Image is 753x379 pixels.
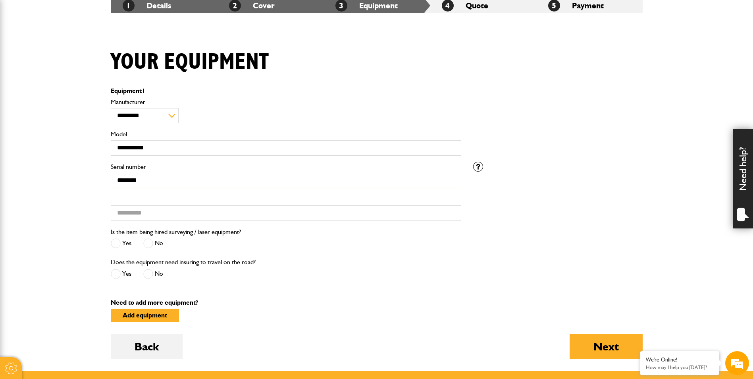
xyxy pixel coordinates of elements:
[123,1,171,10] a: 1Details
[111,238,131,248] label: Yes
[10,120,145,138] input: Enter your phone number
[111,164,461,170] label: Serial number
[229,1,275,10] a: 2Cover
[130,4,149,23] div: Minimize live chat window
[111,259,256,265] label: Does the equipment need insuring to travel on the road?
[646,364,713,370] p: How may I help you today?
[13,44,33,55] img: d_20077148190_company_1631870298795_20077148190
[10,144,145,238] textarea: Type your message and hit 'Enter'
[111,269,131,279] label: Yes
[143,269,163,279] label: No
[111,131,461,137] label: Model
[41,44,133,55] div: Chat with us now
[143,238,163,248] label: No
[111,49,269,75] h1: Your equipment
[646,356,713,363] div: We're Online!
[142,87,145,95] span: 1
[10,97,145,114] input: Enter your email address
[733,129,753,228] div: Need help?
[108,245,144,255] em: Start Chat
[111,88,461,94] p: Equipment
[10,73,145,91] input: Enter your last name
[111,309,179,322] button: Add equipment
[111,300,643,306] p: Need to add more equipment?
[111,334,183,359] button: Back
[111,99,461,105] label: Manufacturer
[111,229,241,235] label: Is the item being hired surveying / laser equipment?
[570,334,643,359] button: Next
